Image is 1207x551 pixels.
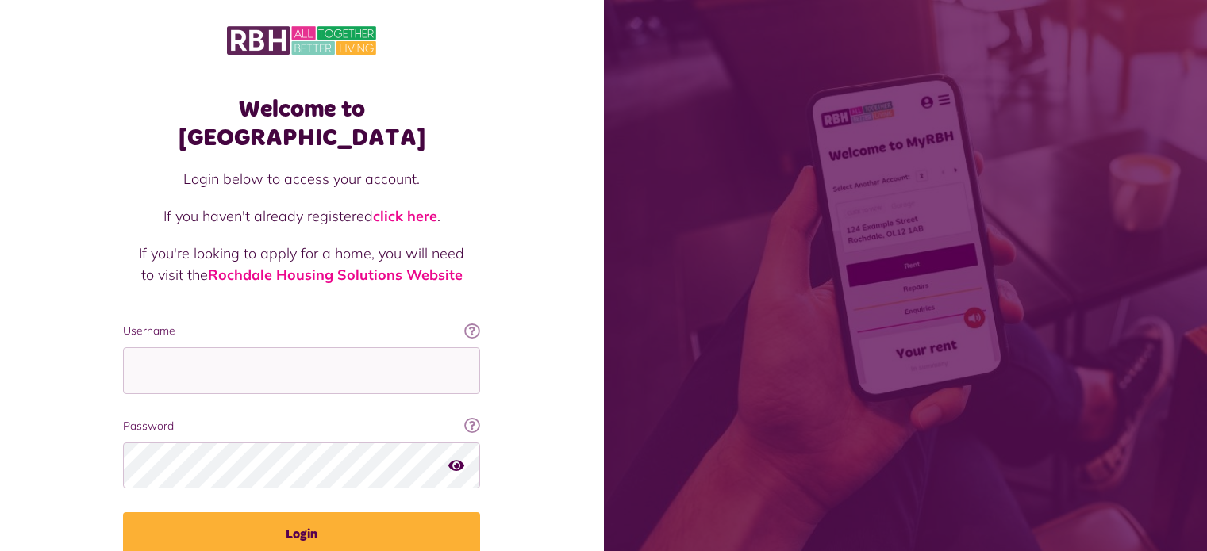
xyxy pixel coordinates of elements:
[373,207,437,225] a: click here
[139,205,464,227] p: If you haven't already registered .
[123,95,480,152] h1: Welcome to [GEOGRAPHIC_DATA]
[208,266,463,284] a: Rochdale Housing Solutions Website
[123,418,480,434] label: Password
[139,168,464,189] p: Login below to access your account.
[139,243,464,285] p: If you're looking to apply for a home, you will need to visit the
[227,24,376,57] img: MyRBH
[123,323,480,339] label: Username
